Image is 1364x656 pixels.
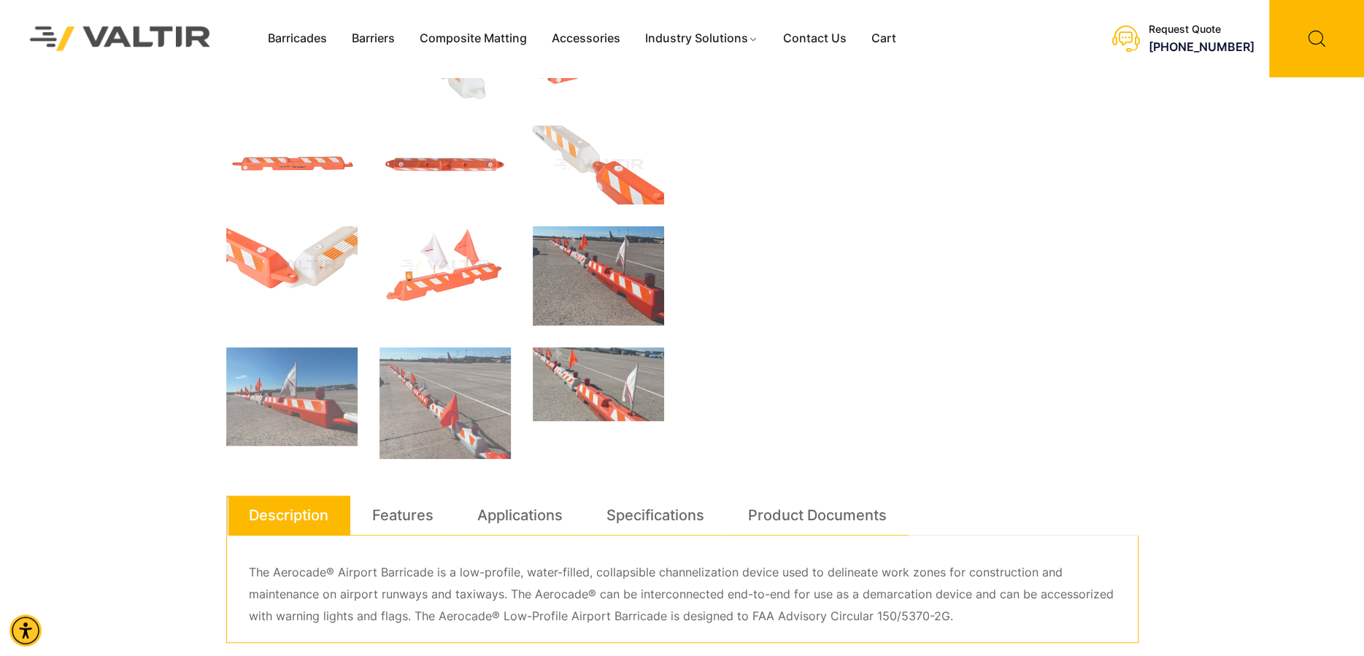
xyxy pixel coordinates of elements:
[858,28,908,50] a: Cart
[249,495,328,535] a: Description
[255,28,339,50] a: Barricades
[533,226,664,325] img: A row of safety barriers with red and white stripes and flags, placed on an airport tarmac.
[379,126,511,204] img: An orange traffic barrier with white reflective stripes, designed for road safety and visibility.
[633,28,771,50] a: Industry Solutions
[1149,39,1255,54] a: call (888) 496-3625
[477,495,563,535] a: Applications
[379,347,511,459] img: A row of traffic barriers with red flags and lights on an airport runway, with planes and termina...
[533,347,664,421] img: A row of traffic barriers with orange and white stripes, red lights, and flags on an airport tarmac.
[372,495,434,535] a: Features
[226,226,358,305] img: Two traffic barriers, one orange and one white, connected at an angle, featuring reflective strip...
[1149,23,1255,36] div: Request Quote
[9,614,42,647] div: Accessibility Menu
[11,7,230,69] img: Valtir Rentals
[539,28,633,50] a: Accessories
[407,28,539,50] a: Composite Matting
[606,495,704,535] a: Specifications
[770,28,858,50] a: Contact Us
[249,562,1116,628] p: The Aerocade® Airport Barricade is a low-profile, water-filled, collapsible channelization device...
[533,126,664,204] img: Two interlocking traffic barriers, one white with orange stripes and one orange with white stripe...
[379,226,511,305] img: An orange traffic barrier with a flashing light and two flags, one red and one white, for road sa...
[226,126,358,204] img: An orange traffic barrier with reflective white stripes, labeled "Aerocade," designed for safety ...
[339,28,407,50] a: Barriers
[748,495,887,535] a: Product Documents
[226,347,358,446] img: A row of red and white safety barriers with flags and lights on an airport tarmac under a clear b...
